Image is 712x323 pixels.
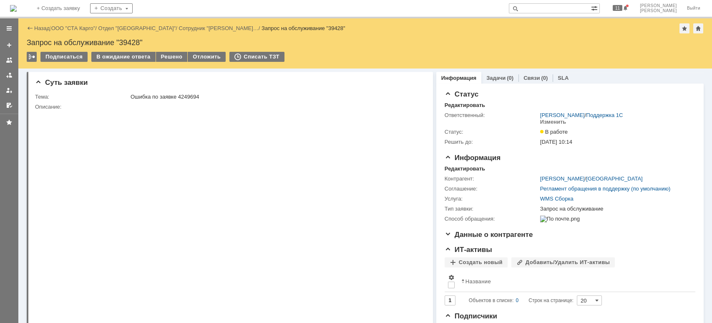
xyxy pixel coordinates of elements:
[3,84,16,97] a: Мои заявки
[540,175,643,182] div: /
[27,52,37,62] div: Работа с массовостью
[262,25,345,31] div: Запрос на обслуживание "39428"
[540,216,580,222] img: По почте.png
[486,75,506,81] a: Задачи
[507,75,513,81] div: (0)
[640,8,677,13] span: [PERSON_NAME]
[445,186,538,192] div: Соглашение:
[445,90,478,98] span: Статус
[540,119,566,125] div: Изменить
[445,216,538,222] div: Способ обращения:
[445,112,538,119] div: Ответственный:
[586,112,623,118] a: Поддержка 1С
[448,274,455,281] span: Настройки
[51,25,96,31] a: ООО "СТА Карго"
[35,94,129,100] div: Тема:
[35,79,88,86] span: Суть заявки
[3,53,16,67] a: Заявки на командах
[179,25,259,31] a: Сотрудник "[PERSON_NAME]…
[179,25,262,31] div: /
[27,38,704,47] div: Запрос на обслуживание "39428"
[3,38,16,52] a: Создать заявку
[445,165,485,172] div: Редактировать
[90,3,133,13] div: Создать
[98,25,179,31] div: /
[540,112,585,118] a: [PERSON_NAME]
[445,129,538,135] div: Статус:
[541,75,548,81] div: (0)
[679,23,689,33] div: Добавить в избранное
[445,246,492,254] span: ИТ-активы
[540,139,572,145] span: [DATE] 10:14
[445,175,538,182] div: Контрагент:
[445,231,533,239] span: Данные о контрагенте
[445,312,497,320] span: Подписчики
[445,206,538,212] div: Тип заявки:
[540,175,585,182] a: [PERSON_NAME]
[10,5,17,12] a: Перейти на домашнюю страницу
[523,75,540,81] a: Связи
[591,4,599,12] span: Расширенный поиск
[445,154,501,162] span: Информация
[540,129,568,135] span: В работе
[445,196,538,202] div: Услуга:
[131,94,420,100] div: Ошибка по заявке 4249694
[516,295,519,305] div: 0
[35,104,422,110] div: Описание:
[613,5,622,11] span: 11
[441,75,476,81] a: Информация
[445,139,538,145] div: Решить до:
[469,298,513,303] span: Объектов в списке:
[10,5,17,12] img: logo
[640,3,677,8] span: [PERSON_NAME]
[3,99,16,112] a: Мои согласования
[445,102,485,109] div: Редактировать
[3,69,16,82] a: Заявки в моей ответственности
[540,206,691,212] div: Запрос на обслуживание
[458,271,689,292] th: Название
[540,112,623,119] div: /
[98,25,176,31] a: Отдел "[GEOGRAPHIC_DATA]"
[465,278,491,285] div: Название
[469,295,574,305] i: Строк на странице:
[34,25,50,31] a: Назад
[558,75,569,81] a: SLA
[586,175,642,182] a: [GEOGRAPHIC_DATA]
[51,25,98,31] div: /
[540,196,574,202] a: WMS Сборка
[540,186,671,192] a: Регламент обращения в поддержку (по умолчанию)
[693,23,703,33] div: Сделать домашней страницей
[50,25,51,31] div: |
